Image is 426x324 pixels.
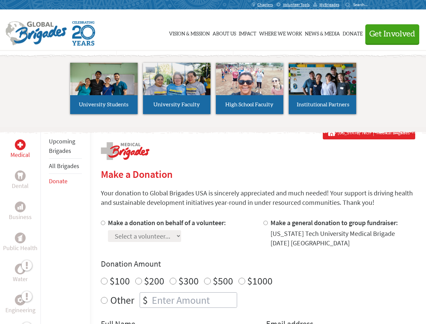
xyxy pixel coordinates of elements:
[12,181,29,191] p: Dental
[70,63,138,108] img: menu_brigades_submenu_1.jpg
[150,293,237,307] input: Enter Amount
[5,21,67,46] img: Global Brigades Logo
[18,235,23,241] img: Public Health
[49,174,82,189] li: Donate
[143,63,210,108] img: menu_brigades_submenu_2.jpg
[216,63,283,96] img: menu_brigades_submenu_3.jpg
[225,102,274,107] span: High School Faculty
[247,274,273,287] label: $1000
[72,21,95,46] img: Global Brigades Celebrating 20 Years
[110,274,130,287] label: $100
[12,170,29,191] a: DentalDental
[257,2,273,7] span: Chapters
[212,16,236,50] a: About Us
[79,102,129,107] span: University Students
[9,212,32,222] p: Business
[18,265,23,273] img: Water
[15,233,26,243] div: Public Health
[18,172,23,179] img: Dental
[365,24,419,44] button: Get Involved
[101,168,415,180] h2: Make a Donation
[140,293,150,307] div: $
[289,63,356,108] img: menu_brigades_submenu_4.jpg
[305,16,340,50] a: News & Media
[9,201,32,222] a: BusinessBusiness
[15,170,26,181] div: Dental
[49,162,79,170] a: All Brigades
[216,63,283,114] a: High School Faculty
[15,264,26,274] div: Water
[3,243,37,253] p: Public Health
[18,297,23,303] img: Engineering
[49,134,82,159] li: Upcoming Brigades
[49,137,75,155] a: Upcoming Brigades
[18,204,23,210] img: Business
[5,305,35,315] p: Engineering
[13,274,28,284] p: Water
[15,201,26,212] div: Business
[283,2,310,7] span: Volunteer Tools
[369,30,415,38] span: Get Involved
[10,150,30,160] p: Medical
[239,16,256,50] a: Impact
[297,102,349,107] span: Institutional Partners
[169,16,210,50] a: Vision & Mission
[271,229,415,248] div: [US_STATE] Tech University Medical Brigade [DATE] [GEOGRAPHIC_DATA]
[319,2,339,7] span: MyBrigades
[49,177,67,185] a: Donate
[289,63,356,114] a: Institutional Partners
[70,63,138,114] a: University Students
[101,188,415,207] p: Your donation to Global Brigades USA is sincerely appreciated and much needed! Your support is dr...
[153,102,200,107] span: University Faculty
[18,142,23,147] img: Medical
[343,16,363,50] a: Donate
[271,218,398,227] label: Make a general donation to group fundraiser:
[49,159,82,174] li: All Brigades
[13,264,28,284] a: WaterWater
[110,292,134,308] label: Other
[259,16,302,50] a: Where We Work
[101,142,149,160] img: logo-medical.png
[15,295,26,305] div: Engineering
[213,274,233,287] label: $500
[15,139,26,150] div: Medical
[101,259,415,269] h4: Donation Amount
[5,295,35,315] a: EngineeringEngineering
[108,218,226,227] label: Make a donation on behalf of a volunteer:
[144,274,164,287] label: $200
[353,2,372,7] input: Search...
[3,233,37,253] a: Public HealthPublic Health
[178,274,199,287] label: $300
[143,63,210,114] a: University Faculty
[10,139,30,160] a: MedicalMedical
